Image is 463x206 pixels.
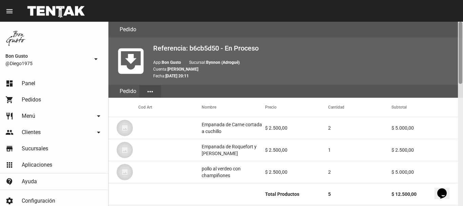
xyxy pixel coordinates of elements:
[22,96,41,103] span: Pedidos
[5,79,14,88] mat-icon: dashboard
[202,143,265,157] div: Empanada de Roquefort y [PERSON_NAME]
[153,73,458,79] p: Fecha:
[22,198,55,204] span: Configuración
[202,165,265,179] div: pollo al verdeo con champiñones
[22,178,37,185] span: Ayuda
[114,44,148,78] mat-icon: move_to_inbox
[22,129,41,136] span: Clientes
[146,88,154,96] mat-icon: more_horiz
[391,183,463,205] mat-cell: $ 12.500,00
[22,113,35,119] span: Menú
[435,179,456,199] iframe: chat widget
[117,142,133,158] img: 07c47add-75b0-4ce5-9aba-194f44787723.jpg
[22,80,35,87] span: Panel
[265,139,328,161] mat-cell: $ 2.500,00
[328,161,391,183] mat-cell: 2
[138,98,202,117] mat-header-cell: Cod Art
[391,98,463,117] mat-header-cell: Subtotal
[162,60,181,65] b: Bon Gusto
[391,161,463,183] mat-cell: $ 5.000,00
[5,52,89,60] span: Bon Gusto
[5,197,14,205] mat-icon: settings
[117,85,139,98] div: Pedido
[206,60,240,65] b: Bynnon (Adrogué)
[167,67,198,72] b: [PERSON_NAME]
[92,55,100,63] mat-icon: arrow_drop_down
[328,117,391,139] mat-cell: 2
[265,161,328,183] mat-cell: $ 2.500,00
[5,145,14,153] mat-icon: store
[328,183,391,205] mat-cell: 5
[5,60,89,67] span: @Diego1975
[120,25,136,34] h3: Pedido
[265,98,328,117] mat-header-cell: Precio
[153,59,458,66] p: App: Sucursal:
[265,183,328,205] mat-cell: Total Productos
[5,177,14,186] mat-icon: contact_support
[5,7,14,15] mat-icon: menu
[5,27,27,49] img: 8570adf9-ca52-4367-b116-ae09c64cf26e.jpg
[328,139,391,161] mat-cell: 1
[328,98,391,117] mat-header-cell: Cantidad
[153,66,458,73] p: Cuenta:
[117,164,133,180] img: 07c47add-75b0-4ce5-9aba-194f44787723.jpg
[5,161,14,169] mat-icon: apps
[5,96,14,104] mat-icon: shopping_cart
[202,98,265,117] mat-header-cell: Nombre
[22,162,52,168] span: Aplicaciones
[95,128,103,136] mat-icon: arrow_drop_down
[95,112,103,120] mat-icon: arrow_drop_down
[165,74,189,78] b: [DATE] 20:11
[22,145,48,152] span: Sucursales
[153,43,458,54] h2: Referencia: b6cb5d50 - En Proceso
[202,121,265,135] div: Empanada de Carne cortada a cuchillo
[139,85,161,97] button: Elegir sección
[391,117,463,139] mat-cell: $ 5.000,00
[265,117,328,139] mat-cell: $ 2.500,00
[117,120,133,136] img: 07c47add-75b0-4ce5-9aba-194f44787723.jpg
[5,128,14,136] mat-icon: people
[391,139,463,161] mat-cell: $ 2.500,00
[5,112,14,120] mat-icon: restaurant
